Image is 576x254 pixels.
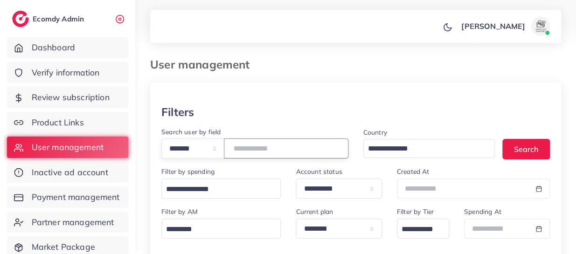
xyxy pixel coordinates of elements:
a: Product Links [7,112,128,133]
input: Search for option [365,142,483,156]
input: Search for option [398,222,437,237]
span: Inactive ad account [32,166,108,178]
p: [PERSON_NAME] [461,21,525,32]
h3: User management [150,58,257,71]
img: avatar [531,17,550,35]
a: User management [7,137,128,158]
a: logoEcomdy Admin [12,11,86,27]
button: Search [502,139,550,159]
label: Created At [397,167,430,176]
span: User management [32,141,104,153]
label: Filter by Tier [397,207,434,216]
h3: Filters [161,105,194,119]
a: Review subscription [7,87,128,108]
span: Verify information [32,67,100,79]
label: Filter by AM [161,207,198,216]
input: Search for option [163,182,269,197]
a: Inactive ad account [7,162,128,183]
label: Filter by spending [161,167,215,176]
div: Search for option [161,178,281,199]
a: [PERSON_NAME]avatar [456,17,554,35]
label: Spending At [464,207,501,216]
a: Payment management [7,186,128,208]
label: Account status [296,167,342,176]
span: Payment management [32,191,120,203]
span: Product Links [32,117,84,129]
div: Search for option [161,219,281,239]
img: logo [12,11,29,27]
label: Search user by field [161,127,221,137]
div: Search for option [397,219,449,239]
span: Partner management [32,216,114,228]
a: Partner management [7,212,128,233]
a: Verify information [7,62,128,83]
input: Search for option [163,222,269,237]
h2: Ecomdy Admin [33,14,86,23]
label: Current plan [296,207,333,216]
label: Country [363,128,387,137]
a: Dashboard [7,37,128,58]
span: Market Package [32,241,95,253]
div: Search for option [363,139,495,158]
span: Dashboard [32,41,75,54]
span: Review subscription [32,91,110,103]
